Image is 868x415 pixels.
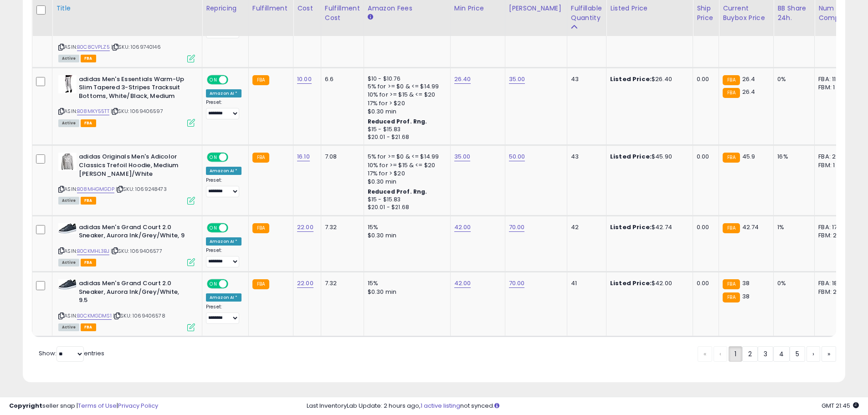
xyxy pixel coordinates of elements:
[206,167,241,175] div: Amazon AI *
[723,292,740,302] small: FBA
[454,4,501,13] div: Min Price
[206,304,241,324] div: Preset:
[58,153,195,203] div: ASIN:
[56,4,198,13] div: Title
[777,279,807,287] div: 0%
[77,312,112,320] a: B0CKMGDMS1
[81,259,96,266] span: FBA
[368,118,427,125] b: Reduced Prof. Rng.
[206,177,241,198] div: Preset:
[421,401,460,410] a: 1 active listing
[368,126,443,133] div: $15 - $15.83
[368,108,443,116] div: $0.30 min
[723,279,740,289] small: FBA
[118,401,158,410] a: Privacy Policy
[325,223,357,231] div: 7.32
[818,161,848,169] div: FBM: 1
[81,119,96,127] span: FBA
[252,75,269,85] small: FBA
[368,279,443,287] div: 15%
[509,279,525,288] a: 70.00
[368,196,443,204] div: $15 - $15.83
[58,323,79,331] span: All listings currently available for purchase on Amazon
[58,55,79,62] span: All listings currently available for purchase on Amazon
[368,188,427,195] b: Reduced Prof. Rng.
[571,223,599,231] div: 42
[78,401,117,410] a: Terms of Use
[325,279,357,287] div: 7.32
[368,178,443,186] div: $0.30 min
[325,75,357,83] div: 6.6
[206,247,241,268] div: Preset:
[58,279,77,290] img: 4120GWLYXIL._SL40_.jpg
[610,279,652,287] b: Listed Price:
[206,89,241,97] div: Amazon AI *
[252,153,269,163] small: FBA
[818,4,852,23] div: Num of Comp.
[742,152,755,161] span: 45.9
[208,154,219,161] span: ON
[454,279,471,288] a: 42.00
[723,75,740,85] small: FBA
[818,231,848,240] div: FBM: 2
[454,223,471,232] a: 42.00
[818,75,848,83] div: FBA: 11
[697,153,712,161] div: 0.00
[307,402,859,410] div: Last InventoryLab Update: 2 hours ago, not synced.
[79,153,190,180] b: adidas Originals Men's Adicolor Classics Trefoil Hoodie, Medium [PERSON_NAME]/White
[227,224,241,231] span: OFF
[571,153,599,161] div: 43
[818,153,848,161] div: FBA: 2
[368,13,373,21] small: Amazon Fees.
[818,223,848,231] div: FBA: 17
[297,75,312,84] a: 10.00
[454,75,471,84] a: 26.40
[116,185,167,193] span: | SKU: 1069248473
[368,91,443,99] div: 10% for >= $15 & <= $20
[227,76,241,83] span: OFF
[509,223,525,232] a: 70.00
[742,292,750,301] span: 38
[571,75,599,83] div: 43
[297,223,313,232] a: 22.00
[790,346,805,362] a: 5
[368,4,447,13] div: Amazon Fees
[818,83,848,92] div: FBM: 1
[777,75,807,83] div: 0%
[368,75,443,83] div: $10 - $10.76
[58,223,77,234] img: 4120GWLYXIL._SL40_.jpg
[325,4,360,23] div: Fulfillment Cost
[729,346,742,362] a: 1
[368,82,443,91] div: 5% for >= $0 & <= $14.99
[206,4,245,13] div: Repricing
[610,279,686,287] div: $42.00
[610,152,652,161] b: Listed Price:
[723,4,770,23] div: Current Buybox Price
[723,223,740,233] small: FBA
[58,75,77,93] img: 31yAX2ivaLL._SL40_.jpg
[509,152,525,161] a: 50.00
[77,43,110,51] a: B0C8CVPLZ5
[454,152,471,161] a: 35.00
[697,75,712,83] div: 0.00
[9,402,158,410] div: seller snap | |
[758,346,773,362] a: 3
[571,4,602,23] div: Fulfillable Quantity
[610,153,686,161] div: $45.90
[812,349,814,359] span: ›
[79,75,190,103] b: adidas Men's Essentials Warm-Up Slim Tapered 3-Stripes Tracksuit Bottoms, White/Black, Medium
[208,280,219,288] span: ON
[58,259,79,266] span: All listings currently available for purchase on Amazon
[111,43,161,51] span: | SKU: 1069740146
[39,349,104,358] span: Show: entries
[297,152,310,161] a: 16.10
[206,237,241,246] div: Amazon AI *
[822,401,859,410] span: 2025-08-17 21:45 GMT
[509,4,563,13] div: [PERSON_NAME]
[297,4,317,13] div: Cost
[9,401,42,410] strong: Copyright
[368,288,443,296] div: $0.30 min
[252,223,269,233] small: FBA
[697,279,712,287] div: 0.00
[368,133,443,141] div: $20.01 - $21.68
